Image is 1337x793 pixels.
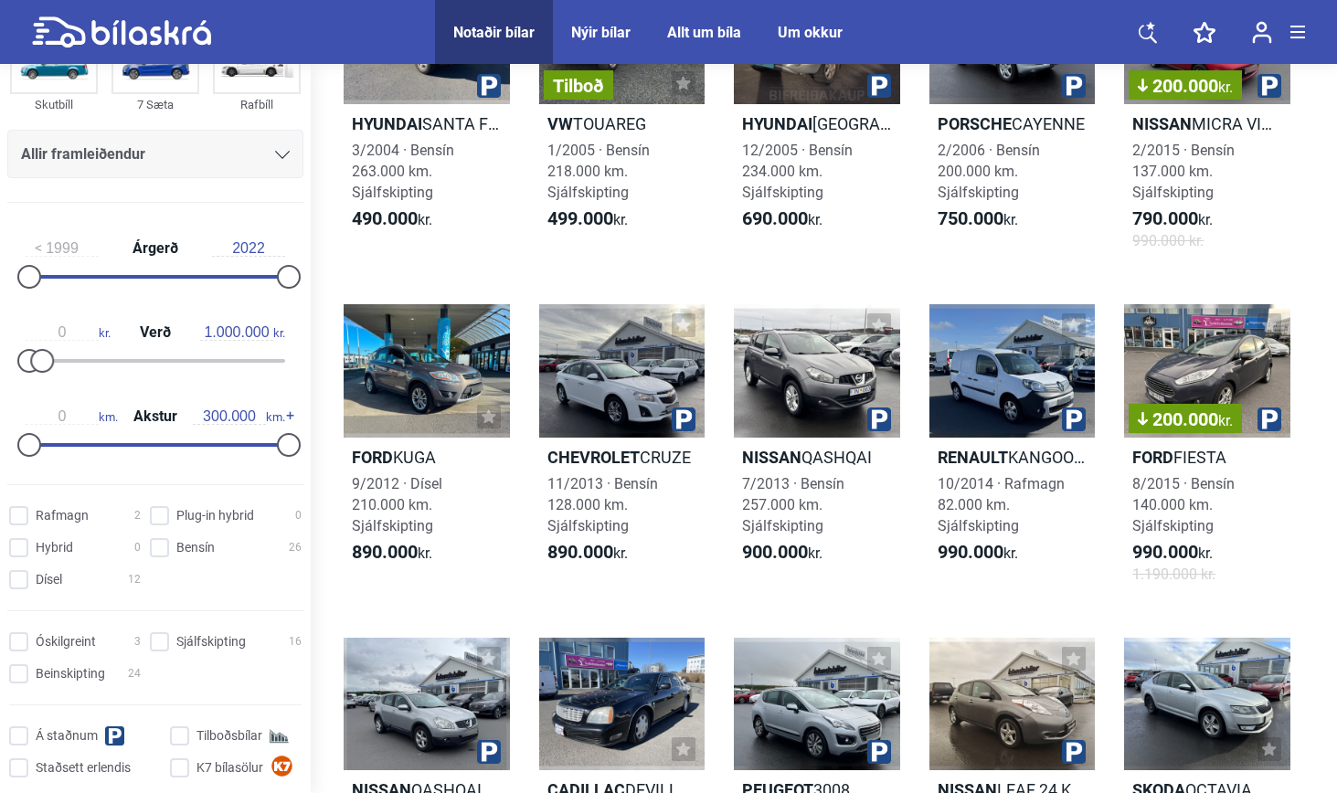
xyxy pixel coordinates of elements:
[1218,79,1233,96] span: kr.
[134,632,141,651] span: 3
[547,542,628,564] span: kr.
[1138,410,1233,428] span: 200.000
[742,475,844,534] span: 7/2013 · Bensín 257.000 km. Sjálfskipting
[553,77,604,95] span: Tilboð
[938,541,1003,563] b: 990.000
[352,475,442,534] span: 9/2012 · Dísel 210.000 km. Sjálfskipting
[938,475,1065,534] span: 10/2014 · Rafmagn 82.000 km. Sjálfskipting
[539,304,706,600] a: ChevroletCRUZE11/2013 · Bensín128.000 km. Sjálfskipting890.000kr.
[539,447,706,468] h2: CRUZE
[352,142,454,201] span: 3/2004 · Bensín 263.000 km. Sjálfskipting
[1257,407,1281,431] img: parking.png
[352,207,418,229] b: 490.000
[938,448,1008,467] b: Renault
[453,24,535,41] a: Notaðir bílar
[938,208,1018,230] span: kr.
[128,570,141,589] span: 12
[929,113,1096,134] h2: CAYENNE
[196,726,262,745] span: Tilboðsbílar
[36,664,105,683] span: Beinskipting
[26,408,118,425] span: km.
[352,448,393,467] b: Ford
[1132,475,1235,534] span: 8/2015 · Bensín 140.000 km. Sjálfskipting
[176,632,246,651] span: Sjálfskipting
[938,542,1018,564] span: kr.
[1062,74,1086,98] img: parking.png
[176,506,254,525] span: Plug-in hybrid
[1252,21,1272,44] img: user-login.svg
[1132,564,1215,585] span: 1.190.000 kr.
[295,506,302,525] span: 0
[547,448,640,467] b: Chevrolet
[1138,77,1233,95] span: 200.000
[667,24,741,41] a: Allt um bíla
[734,447,900,468] h2: QASHQAI
[344,113,510,134] h2: SANTA FE 2,7 V6
[547,541,613,563] b: 890.000
[547,142,650,201] span: 1/2005 · Bensín 218.000 km. Sjálfskipting
[1218,412,1233,429] span: kr.
[477,74,501,98] img: parking.png
[742,541,808,563] b: 900.000
[111,94,199,115] div: 7 Sæta
[539,113,706,134] h2: TOUAREG
[352,542,432,564] span: kr.
[938,207,1003,229] b: 750.000
[547,475,658,534] span: 11/2013 · Bensín 128.000 km. Sjálfskipting
[742,448,801,467] b: Nissan
[742,142,853,201] span: 12/2005 · Bensín 234.000 km. Sjálfskipting
[135,325,175,340] span: Verð
[36,726,98,745] span: Á staðnum
[128,664,141,683] span: 24
[1257,74,1281,98] img: parking.png
[547,208,628,230] span: kr.
[36,570,62,589] span: Dísel
[1062,740,1086,764] img: parking.png
[867,740,891,764] img: parking.png
[867,407,891,431] img: parking.png
[193,408,285,425] span: km.
[21,142,145,167] span: Allir framleiðendur
[352,208,432,230] span: kr.
[129,409,182,424] span: Akstur
[1062,407,1086,431] img: parking.png
[128,241,183,256] span: Árgerð
[929,304,1096,600] a: RenaultKANGOO EXPRESS ZE10/2014 · Rafmagn82.000 km. Sjálfskipting990.000kr.
[134,506,141,525] span: 2
[213,94,301,115] div: Rafbíll
[742,542,822,564] span: kr.
[36,758,131,777] span: Staðsett erlendis
[1132,208,1213,230] span: kr.
[344,447,510,468] h2: KUGA
[1132,142,1235,201] span: 2/2015 · Bensín 137.000 km. Sjálfskipting
[196,758,263,777] span: K7 bílasölur
[1124,113,1290,134] h2: MICRA VISIA SJÁLFSK
[1132,541,1198,563] b: 990.000
[742,208,822,230] span: kr.
[1124,447,1290,468] h2: FIESTA
[289,538,302,557] span: 26
[289,632,302,651] span: 16
[176,538,215,557] span: Bensín
[26,324,111,341] span: kr.
[10,94,98,115] div: Skutbíll
[134,538,141,557] span: 0
[200,324,285,341] span: kr.
[1132,230,1204,251] span: 990.000 kr.
[344,304,510,600] a: FordKUGA9/2012 · Dísel210.000 km. Sjálfskipting890.000kr.
[36,506,89,525] span: Rafmagn
[547,207,613,229] b: 499.000
[929,447,1096,468] h2: KANGOO EXPRESS ZE
[352,114,422,133] b: Hyundai
[547,114,573,133] b: VW
[938,114,1012,133] b: Porsche
[778,24,843,41] a: Um okkur
[571,24,631,41] a: Nýir bílar
[672,407,695,431] img: parking.png
[742,114,812,133] b: Hyundai
[1132,542,1213,564] span: kr.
